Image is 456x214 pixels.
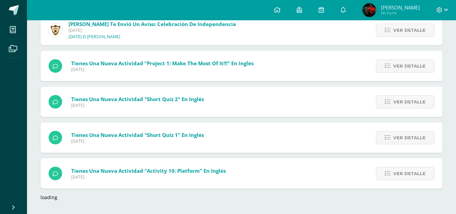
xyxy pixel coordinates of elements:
[393,132,426,144] span: Ver detalle
[393,167,426,180] span: Ver detalle
[71,132,204,138] span: Tienes una nueva actividad "Short Quiz 1" En Inglés
[71,96,204,102] span: Tienes una nueva actividad "Short Quiz 2" En Inglés
[393,60,426,72] span: Ver detalle
[393,96,426,108] span: Ver detalle
[71,60,253,67] span: Tienes una nueva actividad "Project 1: Make the Most of It!!!" En Inglés
[71,167,226,174] span: Tienes una nueva actividad "Activity 10: Platform" En Inglés
[71,138,204,144] span: [DATE]
[69,34,120,40] p: [DATE] El [PERSON_NAME]
[381,4,420,11] span: [PERSON_NAME]
[71,102,204,108] span: [DATE]
[381,10,420,16] span: Mi Perfil
[363,3,376,17] img: 2843e80753eb4dcd98a261d815da29a0.png
[71,67,253,72] span: [DATE]
[71,174,226,180] span: [DATE]
[393,24,426,37] span: Ver detalle
[69,21,236,27] span: [PERSON_NAME] te envió un aviso: Celebración de Independencia
[41,194,442,200] div: loading
[49,23,62,37] img: a46afb417ae587891c704af89211ce97.png
[69,27,236,33] span: [DATE]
